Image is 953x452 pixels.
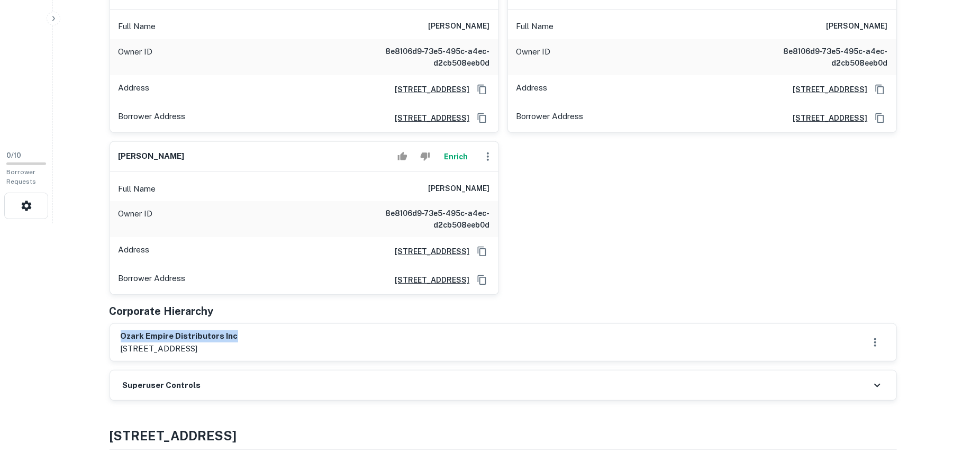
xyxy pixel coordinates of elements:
p: [STREET_ADDRESS] [121,342,238,355]
p: Address [516,82,548,97]
a: [STREET_ADDRESS] [387,84,470,95]
button: Copy Address [474,82,490,97]
h5: Corporate Hierarchy [110,303,214,319]
p: Address [119,82,150,97]
button: Copy Address [474,110,490,126]
button: Enrich [439,146,473,167]
span: 0 / 10 [6,151,21,159]
h4: [STREET_ADDRESS] [110,426,897,445]
h6: [PERSON_NAME] [429,20,490,33]
p: Address [119,243,150,259]
p: Owner ID [516,46,551,69]
p: Owner ID [119,46,153,69]
p: Borrower Address [516,110,584,126]
button: Reject [416,146,434,167]
button: Accept [393,146,412,167]
span: Borrower Requests [6,168,36,185]
h6: 8e8106d9-73e5-495c-a4ec-d2cb508eeb0d [363,46,490,69]
h6: [PERSON_NAME] [827,20,888,33]
p: Borrower Address [119,110,186,126]
button: Copy Address [872,82,888,97]
p: Full Name [516,20,554,33]
button: Copy Address [872,110,888,126]
a: [STREET_ADDRESS] [785,112,868,124]
a: [STREET_ADDRESS] [387,112,470,124]
a: [STREET_ADDRESS] [387,274,470,286]
a: [STREET_ADDRESS] [785,84,868,95]
a: [STREET_ADDRESS] [387,246,470,257]
h6: Superuser Controls [123,379,201,392]
h6: [PERSON_NAME] [119,150,185,162]
p: Full Name [119,20,156,33]
button: Copy Address [474,243,490,259]
h6: 8e8106d9-73e5-495c-a4ec-d2cb508eeb0d [363,207,490,231]
p: Full Name [119,183,156,195]
iframe: Chat Widget [900,367,953,418]
p: Borrower Address [119,272,186,288]
p: Owner ID [119,207,153,231]
h6: 8e8106d9-73e5-495c-a4ec-d2cb508eeb0d [761,46,888,69]
button: Copy Address [474,272,490,288]
h6: ozark empire distributors inc [121,330,238,342]
h6: [PERSON_NAME] [429,183,490,195]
